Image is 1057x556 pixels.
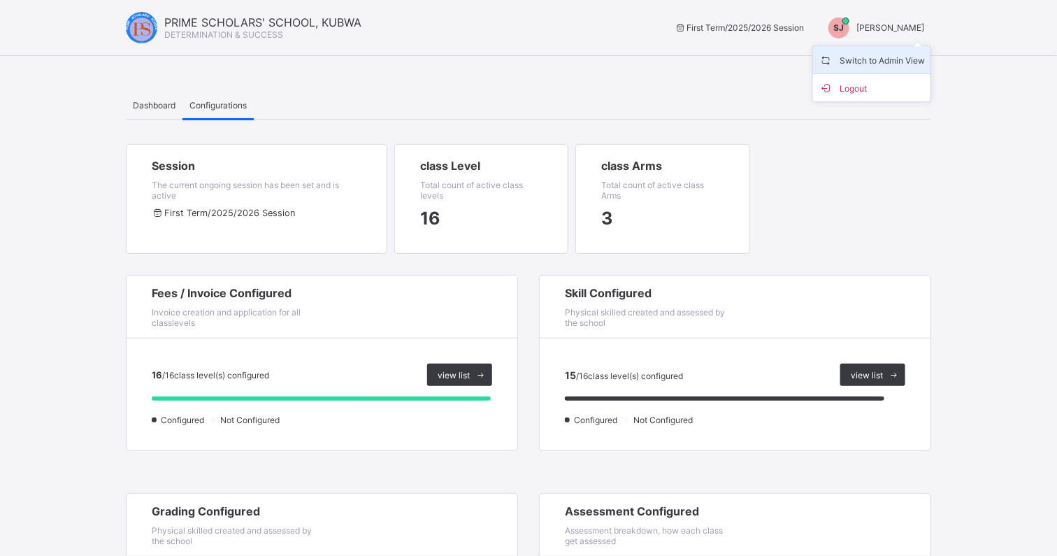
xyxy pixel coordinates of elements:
[813,74,930,101] li: dropdown-list-item-buttom-1
[565,286,735,300] span: Skill Configured
[152,307,301,328] span: Invoice creation and application for all classlevels
[819,80,925,96] span: Logout
[601,159,724,173] span: class Arms
[152,159,361,173] span: Session
[219,415,284,425] span: Not Configured
[576,371,683,381] span: / 16 class level(s) configured
[813,46,930,74] li: dropdown-list-item-name-0
[162,370,269,380] span: / 16 class level(s) configured
[164,15,361,29] span: PRIME SCHOLARS' SCHOOL, KUBWA
[159,415,208,425] span: Configured
[601,180,704,201] span: Total count of active class Arms
[164,29,283,40] span: DETERMINATION & SUCCESS
[565,369,576,381] span: 15
[675,22,804,33] span: session/term information
[438,370,470,380] span: view list
[152,208,295,218] span: session/term information
[565,307,725,328] span: Physical skilled created and assessed by the school
[565,525,723,546] span: Assessment breakdown, how each class get assessed
[573,415,621,425] span: Configured
[152,369,162,380] span: 16
[133,100,175,111] span: Dashboard
[420,208,440,229] span: session/term information
[152,286,322,300] span: Fees / Invoice Configured
[834,22,844,33] span: SJ
[420,180,523,201] span: Total count of active class levels
[851,370,883,380] span: view list
[601,208,612,229] span: session/term information
[152,504,322,518] span: Grading Configured
[819,52,925,68] span: Switch to Admin View
[152,180,339,201] span: The current ongoing session has been set and is active
[152,525,312,546] span: Physical skilled created and assessed by the school
[420,159,542,173] span: class Level
[856,22,924,33] span: [PERSON_NAME]
[632,415,697,425] span: Not Configured
[565,504,735,518] span: Assessment Configured
[189,100,247,111] span: Configurations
